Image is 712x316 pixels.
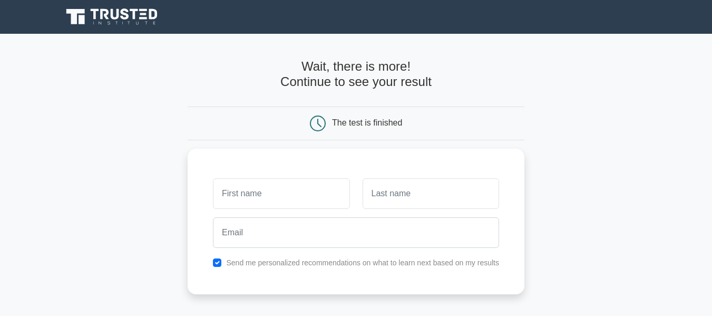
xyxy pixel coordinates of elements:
[213,217,499,248] input: Email
[188,59,524,90] h4: Wait, there is more! Continue to see your result
[226,258,499,267] label: Send me personalized recommendations on what to learn next based on my results
[363,178,499,209] input: Last name
[213,178,349,209] input: First name
[332,118,402,127] div: The test is finished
